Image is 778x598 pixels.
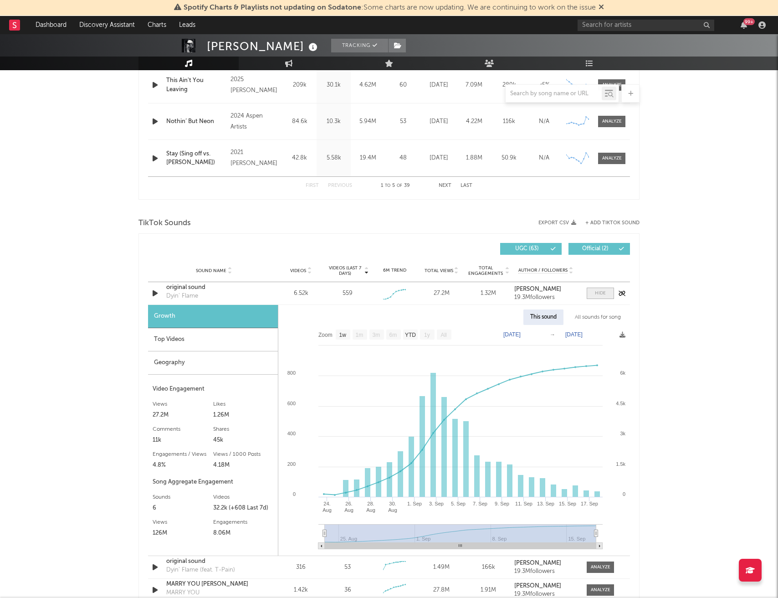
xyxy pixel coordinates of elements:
[322,501,332,513] text: 24. Aug
[503,331,521,338] text: [DATE]
[213,399,274,410] div: Likes
[153,449,213,460] div: Engagements / Views
[319,154,348,163] div: 5.58k
[424,332,430,338] text: 1y
[153,460,213,471] div: 4.8%
[405,332,416,338] text: YTD
[153,399,213,410] div: Views
[148,305,278,328] div: Growth
[153,517,213,528] div: Views
[514,583,561,589] strong: [PERSON_NAME]
[141,16,173,34] a: Charts
[153,492,213,503] div: Sounds
[495,501,509,506] text: 9. Sep
[287,370,296,376] text: 800
[467,289,510,298] div: 1.32M
[153,435,213,446] div: 11k
[280,563,322,572] div: 316
[148,351,278,375] div: Geography
[287,431,296,436] text: 400
[459,154,489,163] div: 1.88M
[578,20,714,31] input: Search for artists
[523,309,563,325] div: This sound
[344,586,351,595] div: 36
[230,111,280,133] div: 2024 Aspen Artists
[559,501,576,506] text: 15. Sep
[585,221,640,226] button: + Add TikTok Sound
[440,332,446,338] text: All
[494,154,524,163] div: 50.9k
[616,461,625,467] text: 1.5k
[467,563,510,572] div: 166k
[213,528,274,539] div: 8.06M
[29,16,73,34] a: Dashboard
[743,18,755,25] div: 99 +
[420,289,463,298] div: 27.2M
[184,4,596,11] span: : Some charts are now updating. We are continuing to work on the issue
[370,180,420,191] div: 1 5 39
[425,268,453,273] span: Total Views
[387,154,419,163] div: 48
[213,435,274,446] div: 45k
[529,117,559,126] div: N/A
[467,586,510,595] div: 1.91M
[290,268,306,273] span: Videos
[166,557,261,566] div: original sound
[568,309,628,325] div: All sounds for song
[741,21,747,29] button: 99+
[213,517,274,528] div: Engagements
[285,117,314,126] div: 84.6k
[173,16,202,34] a: Leads
[424,81,454,90] div: [DATE]
[184,4,361,11] span: Spotify Charts & Playlists not updating on Sodatone
[166,76,226,94] div: This Ain't You Leaving
[166,283,261,292] div: original sound
[230,74,280,96] div: 2025 [PERSON_NAME]
[467,265,504,276] span: Total Engagements
[213,460,274,471] div: 4.18M
[514,294,578,301] div: 19.3M followers
[230,147,280,169] div: 2021 [PERSON_NAME]
[514,591,578,598] div: 19.3M followers
[461,183,472,188] button: Last
[459,117,489,126] div: 4.22M
[353,117,383,126] div: 5.94M
[515,501,532,506] text: 11. Sep
[623,491,625,497] text: 0
[166,117,226,126] a: Nothin’ But Neon
[424,154,454,163] div: [DATE]
[166,588,200,598] div: MARRY YOU
[166,149,226,167] div: Stay (Sing off vs. [PERSON_NAME])
[420,586,463,595] div: 27.8M
[568,243,630,255] button: Official(2)
[73,16,141,34] a: Discovery Assistant
[385,184,390,188] span: to
[353,154,383,163] div: 19.4M
[285,81,314,90] div: 209k
[166,292,198,301] div: Dyin' Flame
[153,410,213,421] div: 27.2M
[494,81,524,90] div: 289k
[344,501,353,513] text: 26. Aug
[213,503,274,514] div: 32.2k (+608 Last 7d)
[213,492,274,503] div: Videos
[550,331,555,338] text: →
[196,268,226,273] span: Sound Name
[506,90,602,98] input: Search by song name or URL
[327,265,363,276] span: Videos (last 7 days)
[213,424,274,435] div: Shares
[153,424,213,435] div: Comments
[374,267,416,274] div: 6M Trend
[451,501,466,506] text: 5. Sep
[538,220,576,226] button: Export CSV
[387,81,419,90] div: 60
[514,286,578,293] a: [PERSON_NAME]
[287,461,296,467] text: 200
[407,501,422,506] text: 1. Sep
[280,586,322,595] div: 1.42k
[285,154,314,163] div: 42.8k
[500,243,562,255] button: UGC(63)
[153,528,213,539] div: 126M
[153,503,213,514] div: 6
